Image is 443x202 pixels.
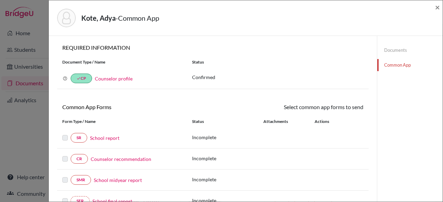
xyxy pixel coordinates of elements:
a: School midyear report [94,176,142,184]
p: Incomplete [192,155,263,162]
p: Incomplete [192,134,263,141]
a: School report [90,134,119,142]
a: SR [71,133,87,143]
a: Counselor profile [95,76,133,81]
p: Confirmed [192,74,363,81]
a: Counselor recommendation [91,155,151,163]
div: Form Type / Name [57,118,187,125]
div: Status [187,59,369,65]
a: Documents [377,44,443,56]
div: Actions [306,118,349,125]
i: done [76,76,81,80]
span: × [435,2,440,12]
h6: Common App Forms [57,104,213,110]
p: Incomplete [192,176,263,183]
div: Attachments [263,118,306,125]
a: SMR [71,175,91,185]
a: CR [71,154,88,164]
div: Document Type / Name [57,59,187,65]
a: Common App [377,59,443,71]
span: - Common App [116,14,159,22]
strong: Kote, Adya [81,14,116,22]
div: Status [192,118,263,125]
h6: REQUIRED INFORMATION [57,44,369,51]
button: Close [435,3,440,11]
div: Select common app forms to send [213,103,369,111]
a: doneCP [71,74,92,83]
